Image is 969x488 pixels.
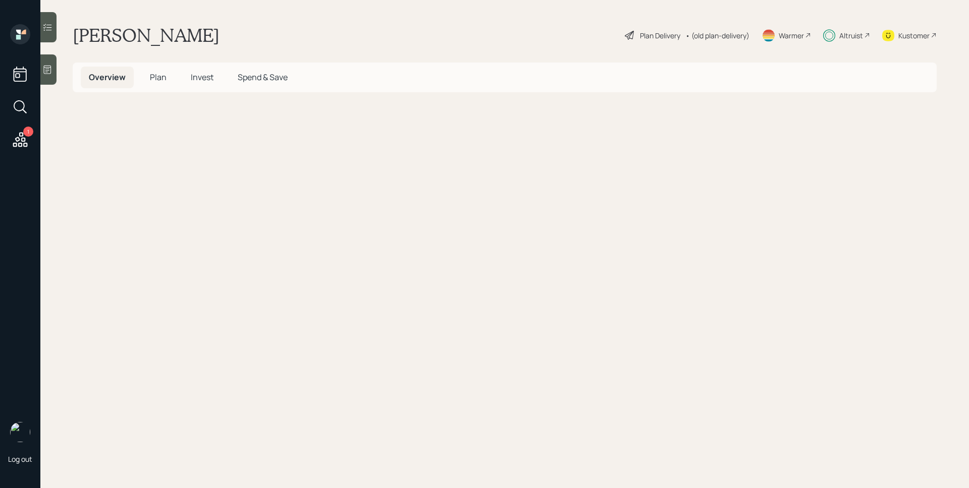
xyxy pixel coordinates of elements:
[10,422,30,442] img: james-distasi-headshot.png
[779,30,804,41] div: Warmer
[640,30,680,41] div: Plan Delivery
[150,72,167,83] span: Plan
[839,30,863,41] div: Altruist
[191,72,213,83] span: Invest
[8,454,32,464] div: Log out
[898,30,930,41] div: Kustomer
[89,72,126,83] span: Overview
[73,24,220,46] h1: [PERSON_NAME]
[23,127,33,137] div: 1
[685,30,749,41] div: • (old plan-delivery)
[238,72,288,83] span: Spend & Save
